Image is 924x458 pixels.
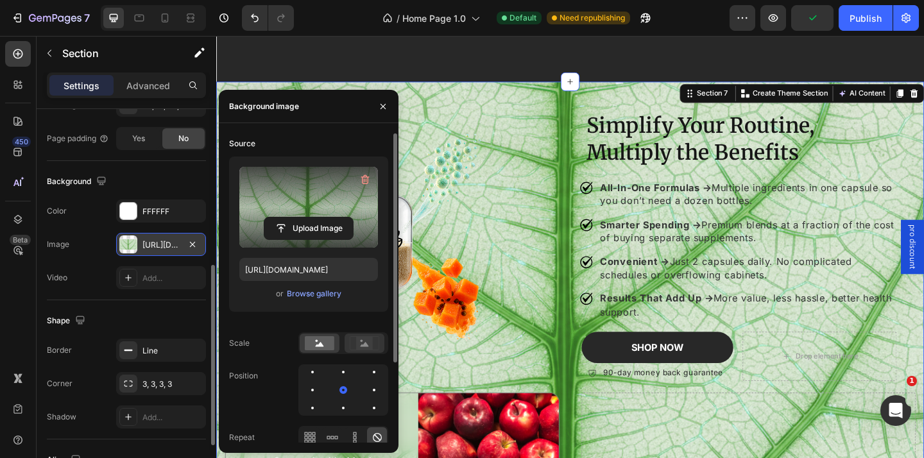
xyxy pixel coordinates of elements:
[520,57,560,69] div: Section 7
[417,158,539,171] strong: All-In-One Formulas →
[509,12,536,24] span: Default
[47,205,67,217] div: Color
[5,5,96,31] button: 7
[229,138,255,149] div: Source
[583,57,665,69] p: Create Theme Section
[142,206,203,217] div: FFFFFF
[839,5,893,31] button: Publish
[28,96,357,343] img: gempages_579472095457575521-5bc7b74b-2915-43d8-a8ba-e9d029d4284f.svg
[47,378,73,389] div: Corner
[417,158,738,187] p: Multiple ingredients in one capsule so you don’t need a dozen bottles.
[417,239,493,252] strong: Convenient →
[417,198,738,227] p: Premium blends at a fraction of the cost of buying separate supplements.
[132,133,145,144] span: Yes
[47,133,109,144] div: Page padding
[84,10,90,26] p: 7
[63,434,213,445] p: 1000mg
[417,239,738,267] p: Just 2 capsules daily. No complicated schedules or overflowing cabinets.
[402,83,651,141] strong: Simplify Your Routine, Multiply the Benefits
[560,12,625,24] span: Need republishing
[850,12,882,25] div: Publish
[417,279,541,292] strong: Results That Add Up →
[216,36,924,458] iframe: Design area
[142,273,203,284] div: Add...
[907,376,917,386] span: 1
[286,287,342,300] button: Browse gallery
[402,12,466,25] span: Home Page 1.0
[287,288,341,300] div: Browse gallery
[12,137,31,147] div: 450
[242,5,294,31] div: Undo/Redo
[417,199,527,212] strong: Smarter Spending →
[142,412,203,423] div: Add...
[630,343,698,353] div: Drop element here
[751,205,764,254] span: pro discount
[126,79,170,92] p: Advanced
[178,133,189,144] span: No
[451,332,508,345] strong: SHOP NOW
[47,312,88,330] div: Shape
[142,239,180,251] div: [URL][DOMAIN_NAME]
[421,360,552,373] p: 90-day money back guarantee
[47,411,76,423] div: Shadow
[142,345,203,357] div: Line
[62,399,196,430] strong: Apple Cider Vinegar With the 'mother'
[417,278,738,307] p: More value, less hassle, better health support.
[64,79,99,92] p: Settings
[10,235,31,245] div: Beta
[397,322,562,356] a: SHOP NOW
[229,101,299,112] div: Background image
[229,337,250,349] div: Scale
[239,258,378,281] input: https://example.com/image.jpg
[229,432,255,443] div: Repeat
[229,370,258,382] div: Position
[264,217,354,240] button: Upload Image
[47,344,72,356] div: Border
[47,173,109,191] div: Background
[62,46,167,61] p: Section
[880,395,911,426] iframe: Intercom live chat
[674,55,730,71] button: AI Content
[276,286,284,301] span: or
[142,378,203,390] div: 3, 3, 3, 3
[47,272,67,284] div: Video
[47,239,69,250] div: Image
[397,12,400,25] span: /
